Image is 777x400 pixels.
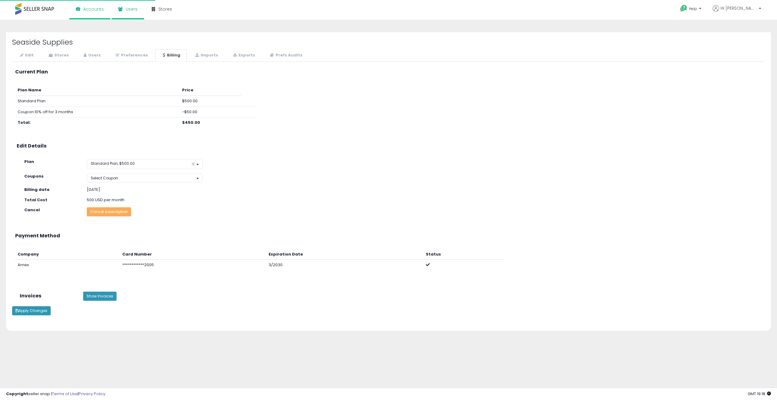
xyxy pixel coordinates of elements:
[87,187,265,193] div: [DATE]
[24,187,49,192] strong: Billing date
[76,49,107,62] a: Users
[15,260,120,270] td: Amex
[12,38,765,46] h2: Seaside Supplies
[423,249,504,260] th: Status
[721,5,757,11] span: Hi [PERSON_NAME]
[15,107,180,117] td: Coupon: 10% off for 3 months
[155,49,187,62] a: Billing
[18,120,31,125] b: Total:
[12,306,51,315] button: Apply Changes
[87,207,131,216] button: Cancel subscription
[87,159,203,169] button: Standard Plan, $500.00 ×
[15,69,762,75] h3: Current Plan
[15,85,180,96] th: Plan Name
[17,143,760,149] h3: Edit Details
[91,161,135,166] span: Standard Plan, $500.00
[680,5,687,12] i: Get Help
[262,49,309,62] a: Prefs Audits
[83,292,117,301] button: Show Invoices
[24,207,40,213] strong: Cancel
[713,5,761,19] a: Hi [PERSON_NAME]
[83,6,104,12] span: Accounts
[24,159,34,164] strong: Plan
[266,260,423,270] td: 3/2030
[180,107,242,117] td: -$50.00
[82,197,270,203] div: 500 USD per month
[15,96,180,107] td: Standard Plan
[12,49,40,62] a: Edit
[20,293,74,299] h3: Invoices
[182,120,200,125] b: $450.00
[15,233,762,239] h3: Payment Method
[187,49,225,62] a: Imports
[15,249,120,260] th: Company
[87,174,203,182] button: Select Coupon
[180,96,242,107] td: $500.00
[41,49,75,62] a: Stores
[24,173,44,179] strong: Coupons
[91,175,118,181] span: Select Coupon
[266,249,423,260] th: Expiration Date
[180,85,242,96] th: Price
[225,49,262,62] a: Exports
[24,197,47,203] strong: Total Cost
[120,249,266,260] th: Card Number
[689,6,697,11] span: Help
[191,161,195,167] span: ×
[108,49,154,62] a: Preferences
[158,6,172,12] span: Stores
[126,6,137,12] span: Users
